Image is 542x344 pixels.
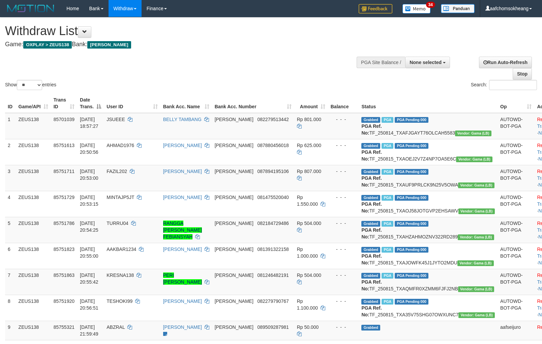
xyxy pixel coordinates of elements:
[215,169,253,174] span: [PERSON_NAME]
[359,295,498,321] td: TF_250815_TXA35V75SHG07OWXUNC7
[16,94,51,113] th: Game/API: activate to sort column ascending
[513,68,532,80] a: Stop
[23,41,72,49] span: OXPLAY > ZEUS138
[331,168,356,175] div: - - -
[215,143,253,148] span: [PERSON_NAME]
[54,169,74,174] span: 85751711
[458,182,494,188] span: Vendor URL: https://dashboard.q2checkout.com/secure
[297,143,321,148] span: Rp 625.000
[331,246,356,253] div: - - -
[441,4,475,13] img: panduan.png
[5,3,56,13] img: MOTION_logo.png
[107,143,134,148] span: AHMAD1976
[297,298,318,311] span: Rp 1.100.000
[80,117,98,129] span: [DATE] 18:57:27
[16,113,51,139] td: ZEUS138
[107,324,125,330] span: ABZRAL
[361,325,380,331] span: Grabbed
[163,324,202,330] a: [PERSON_NAME]
[382,117,393,123] span: Marked by aafanarl
[382,221,393,227] span: Marked by aafanarl
[104,94,160,113] th: User ID: activate to sort column ascending
[359,269,498,295] td: TF_250815_TXAQMFR0XZMM6FJFJ2NB
[382,247,393,253] span: Marked by aafanarl
[426,2,435,8] span: 34
[215,298,253,304] span: [PERSON_NAME]
[331,116,356,123] div: - - -
[297,273,321,278] span: Rp 504.000
[395,247,428,253] span: PGA Pending
[80,298,98,311] span: [DATE] 20:56:51
[5,113,16,139] td: 1
[457,260,494,266] span: Vendor URL: https://dashboard.q2checkout.com/secure
[361,253,382,265] b: PGA Ref. No:
[80,324,98,337] span: [DATE] 21:59:49
[257,273,289,278] span: Copy 081246482191 to clipboard
[54,195,74,200] span: 85751729
[382,143,393,149] span: Marked by aafRornrotha
[297,169,321,174] span: Rp 807.000
[361,123,382,136] b: PGA Ref. No:
[215,247,253,252] span: [PERSON_NAME]
[359,4,392,13] img: Feedback.jpg
[498,139,534,165] td: AUTOWD-BOT-PGA
[455,131,491,136] span: Vendor URL: https://dashboard.q2checkout.com/secure
[5,217,16,243] td: 5
[471,80,537,90] label: Search:
[257,324,289,330] span: Copy 089509287981 to clipboard
[16,295,51,321] td: ZEUS138
[458,208,495,214] span: Vendor URL: https://dashboard.q2checkout.com/secure
[395,143,428,149] span: PGA Pending
[5,269,16,295] td: 7
[257,298,289,304] span: Copy 082279790767 to clipboard
[163,143,202,148] a: [PERSON_NAME]
[402,4,431,13] img: Button%20Memo.svg
[54,117,74,122] span: 85701039
[297,324,319,330] span: Rp 50.000
[297,221,321,226] span: Rp 504.000
[5,24,355,38] h1: Withdraw List
[382,273,393,279] span: Marked by aafanarl
[359,217,498,243] td: TF_250815_TXAHZAHMOZNV322RD289
[5,243,16,269] td: 6
[331,220,356,227] div: - - -
[359,165,498,191] td: TF_250815_TXAUF9PRLCK9N25V5OWA
[395,117,428,123] span: PGA Pending
[212,94,294,113] th: Bank Acc. Number: activate to sort column ascending
[361,247,380,253] span: Grabbed
[16,321,51,340] td: ZEUS138
[297,195,318,207] span: Rp 1.550.000
[16,217,51,243] td: ZEUS138
[395,273,428,279] span: PGA Pending
[80,247,98,259] span: [DATE] 20:55:00
[5,295,16,321] td: 8
[331,324,356,331] div: - - -
[498,295,534,321] td: AUTOWD-BOT-PGA
[80,143,98,155] span: [DATE] 20:50:56
[51,94,77,113] th: Trans ID: activate to sort column ascending
[16,165,51,191] td: ZEUS138
[361,227,382,239] b: PGA Ref. No:
[361,175,382,188] b: PGA Ref. No:
[395,169,428,175] span: PGA Pending
[498,321,534,340] td: aafseijuro
[54,221,74,226] span: 85751786
[257,221,289,226] span: Copy 082184729486 to clipboard
[215,273,253,278] span: [PERSON_NAME]
[257,247,289,252] span: Copy 081391322158 to clipboard
[382,299,393,305] span: Marked by aafanarl
[498,94,534,113] th: Op: activate to sort column ascending
[361,195,380,201] span: Grabbed
[257,117,289,122] span: Copy 082279513442 to clipboard
[359,113,498,139] td: TF_250814_TXAFJGAYT76OLCAH5583
[361,299,380,305] span: Grabbed
[456,156,492,162] span: Vendor URL: https://dashboard.q2checkout.com/secure
[297,117,321,122] span: Rp 801.000
[359,243,498,269] td: TF_250815_TXAJOWFK45J1JYTO2MDU
[361,149,382,162] b: PGA Ref. No:
[54,324,74,330] span: 85755321
[361,305,382,317] b: PGA Ref. No:
[107,221,128,226] span: TURRU04
[80,195,98,207] span: [DATE] 20:53:15
[215,117,253,122] span: [PERSON_NAME]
